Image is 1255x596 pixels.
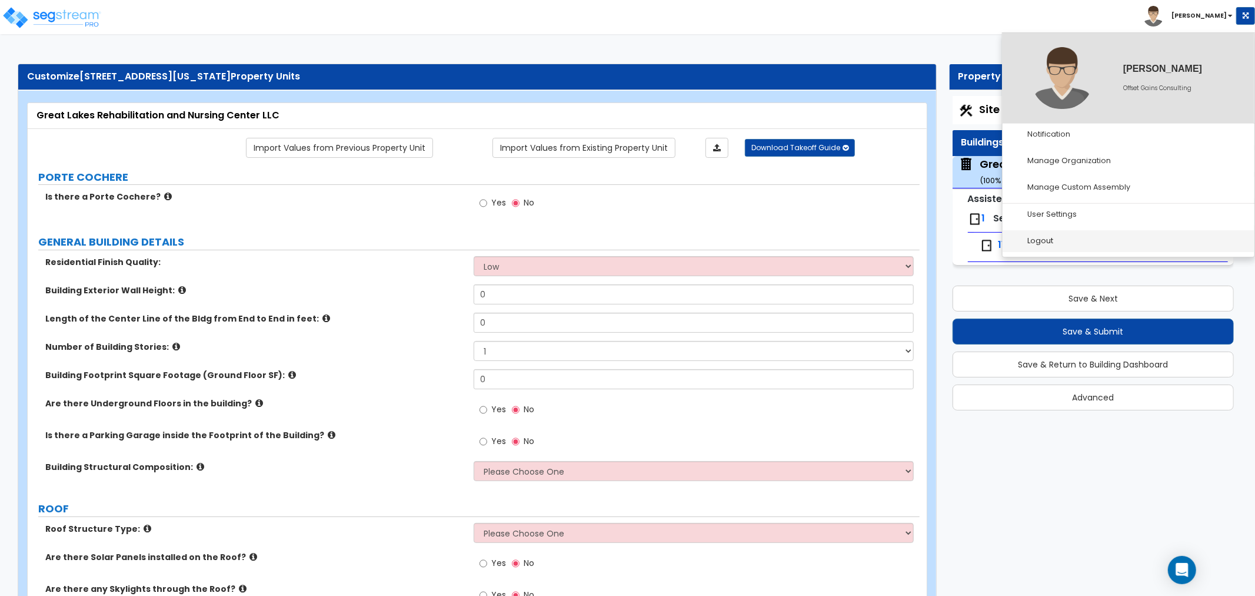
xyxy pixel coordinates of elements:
span: No [524,557,534,569]
input: No [512,197,520,210]
span: Site Improvements [980,102,1107,117]
img: avatar.png [1031,47,1093,109]
label: Are there Underground Floors in the building? [45,398,465,409]
span: 1 [982,211,986,225]
input: Yes [480,197,487,210]
img: Construction.png [958,103,974,118]
div: Customize Property Units [27,70,927,84]
button: Save & Next [953,286,1234,312]
span: Yes [491,557,506,569]
a: Manage Organization [1003,150,1254,172]
label: Residential Finish Quality: [45,256,465,268]
span: No [524,197,534,208]
i: click for more info! [249,552,257,561]
i: click for more info! [288,370,296,379]
small: ( 100 % ownership) [980,175,1047,186]
div: Property Unit List [958,70,1228,84]
i: click for more info! [322,314,330,323]
a: Import the dynamic attributes value through Excel sheet [705,138,728,158]
i: click for more info! [255,399,263,408]
div: Buildings [961,136,1225,150]
div: Great Lakes Rehabilitation and Nursing Center LLC [36,109,918,122]
i: click for more info! [178,286,186,294]
img: avatar.png [1143,6,1164,27]
input: No [512,435,520,448]
label: Is there a Parking Garage inside the Footprint of the Building? [45,429,465,441]
span: Senior/Assisted Living Unit Type [994,211,1148,225]
span: [STREET_ADDRESS][US_STATE] [79,69,231,83]
i: click for more info! [328,431,335,439]
span: Great Lakes Rehabilitation and Nursing Center LLC [958,157,1163,187]
span: Yes [491,197,506,208]
img: logo_pro_r.png [2,6,102,29]
label: Is there a Porte Cochere? [45,191,465,203]
span: Download Takeoff Guide [751,143,840,153]
input: Yes [480,557,487,570]
div: [PERSON_NAME] [1123,68,1226,69]
div: Great Lakes Rehabilitation and Nursing Center LLC [980,157,1253,187]
label: Building Footprint Square Footage (Ground Floor SF): [45,369,465,381]
a: Logout [1003,230,1254,252]
label: GENERAL BUILDING DETAILS [38,234,920,250]
i: click for more info! [164,192,172,201]
label: Building Exterior Wall Height: [45,284,465,296]
i: click for more info! [197,462,204,471]
div: Offset Gains Consulting [1123,88,1226,89]
i: click for more info! [172,342,180,351]
label: PORTE COCHERE [38,170,920,185]
button: Save & Return to Building Dashboard [953,352,1234,378]
label: Roof Structure Type: [45,523,465,535]
div: Open Intercom Messenger [1168,556,1196,584]
label: Number of Building Stories: [45,341,465,353]
a: Import the dynamic attribute values from existing properties. [492,138,675,158]
input: Yes [480,403,487,416]
span: Yes [491,403,506,415]
span: Yes [491,435,506,447]
small: Assisted/Senior Living [968,192,1074,206]
span: 118 [998,239,1011,252]
button: Advanced [953,385,1234,410]
a: Notification [1003,124,1254,145]
span: No [524,435,534,447]
input: Yes [480,435,487,448]
img: building.svg [958,157,974,172]
label: ROOF [38,501,920,516]
a: Import the dynamic attribute values from previous properties. [246,138,433,158]
a: Manage Custom Assembly [1003,177,1254,198]
input: No [512,403,520,416]
button: Save & Submit [953,319,1234,345]
i: click for more info! [239,584,247,593]
span: No [524,403,534,415]
label: Building Structural Composition: [45,461,465,473]
b: [PERSON_NAME] [1171,11,1227,20]
label: Are there Solar Panels installed on the Roof? [45,551,465,563]
a: User Settings [1003,204,1254,226]
img: door.png [968,212,982,226]
input: No [512,557,520,570]
i: click for more info! [144,524,151,533]
label: Are there any Skylights through the Roof? [45,583,465,595]
img: door.png [980,239,994,253]
label: Length of the Center Line of the Bldg from End to End in feet: [45,313,465,325]
button: Download Takeoff Guide [745,139,855,157]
